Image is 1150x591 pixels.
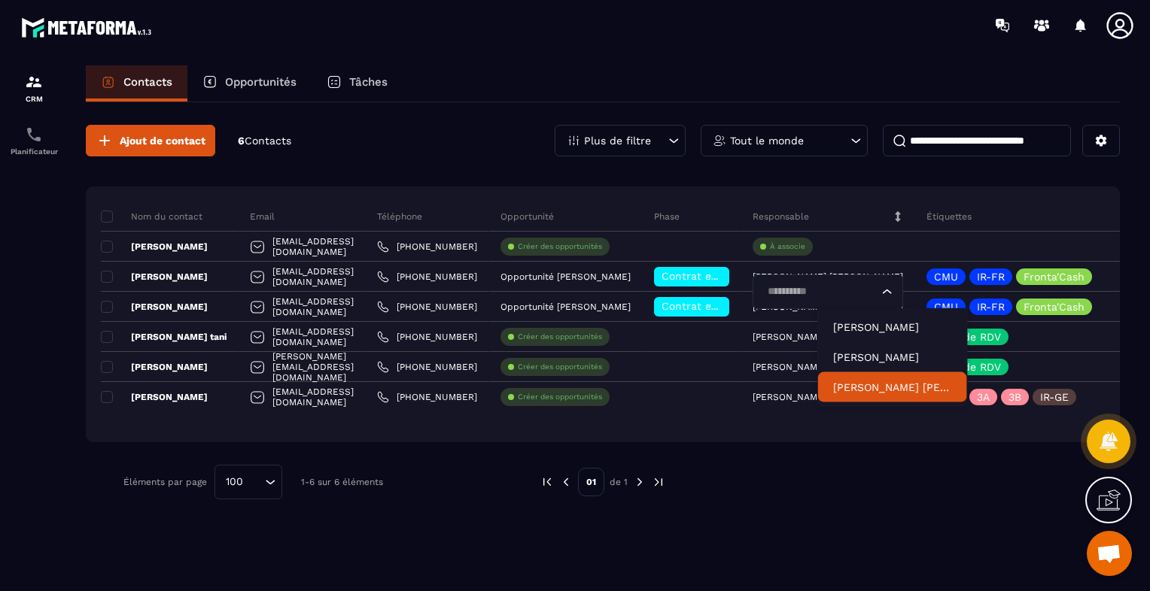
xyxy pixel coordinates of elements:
p: 3A [977,392,990,402]
p: [PERSON_NAME] [101,361,208,373]
p: IR-FR [977,271,1005,282]
p: 01 [578,468,604,496]
img: next [633,475,646,489]
a: Tâches [312,65,403,102]
p: [PERSON_NAME] [101,271,208,283]
p: Opportunité [500,211,554,223]
a: formationformationCRM [4,62,64,114]
p: 3B [1009,392,1021,402]
p: À associe [770,241,805,252]
p: Éléments par page [123,477,207,487]
p: CMU [934,271,958,282]
p: Tâches [349,75,388,89]
div: Search for option [214,465,282,499]
span: Contrat envoyé [662,300,741,312]
p: Fronta'Cash [1024,302,1085,312]
img: formation [25,73,43,91]
p: Téléphone [377,211,422,223]
p: Responsable [753,211,809,223]
a: [PHONE_NUMBER] [377,271,477,283]
p: 6 [238,134,291,148]
p: Opportunités [225,75,297,89]
p: Créer des opportunités [518,241,602,252]
p: Créer des opportunités [518,392,602,402]
button: Ajout de contact [86,125,215,156]
img: scheduler [25,126,43,144]
p: Nom du contact [101,211,202,223]
p: IR-FR [977,302,1005,312]
a: [PHONE_NUMBER] [377,361,477,373]
p: Adrien Cadillon [833,320,952,335]
div: Search for option [753,274,903,309]
img: next [652,475,665,489]
p: [PERSON_NAME] [101,391,208,403]
span: 100 [221,474,248,490]
a: [PHONE_NUMBER] [377,301,477,313]
span: Contrat envoyé [662,270,741,282]
p: Contacts [123,75,172,89]
span: Contacts [245,135,291,147]
p: Créer des opportunités [518,362,602,372]
span: Ajout de contact [120,133,205,148]
a: [PHONE_NUMBER] [377,241,477,253]
p: 1-6 sur 6 éléments [301,477,383,487]
p: Opportunité [PERSON_NAME] [500,302,631,312]
a: Contacts [86,65,187,102]
p: Adeline Couchot Jonczyk [833,380,952,395]
p: Tout le monde [730,135,804,146]
p: [PERSON_NAME] [753,332,826,342]
p: [PERSON_NAME] [101,241,208,253]
p: de 1 [610,476,628,488]
img: prev [559,475,573,489]
p: Étiquettes [926,211,972,223]
img: logo [21,14,157,41]
p: IR-GE [1040,392,1069,402]
div: Ouvrir le chat [1087,531,1132,576]
p: CMU [934,302,958,312]
p: Planificateur [4,147,64,156]
p: Fronta'Cash [1024,271,1085,282]
a: [PHONE_NUMBER] [377,391,477,403]
p: CRM [4,95,64,103]
input: Search for option [762,283,878,300]
p: [PERSON_NAME] [753,392,826,402]
a: Opportunités [187,65,312,102]
img: prev [540,475,554,489]
p: Plus de filtre [584,135,651,146]
p: Créer des opportunités [518,332,602,342]
p: [PERSON_NAME] [101,301,208,313]
input: Search for option [248,474,261,490]
p: Email [250,211,275,223]
p: Phase [654,211,680,223]
a: [PHONE_NUMBER] [377,331,477,343]
p: [PERSON_NAME] tani [101,331,227,343]
p: Opportunité [PERSON_NAME] [500,271,631,282]
p: Adrien C [833,350,952,365]
a: schedulerschedulerPlanificateur [4,114,64,167]
p: [PERSON_NAME] [753,362,826,372]
p: [PERSON_NAME] [PERSON_NAME] [753,271,903,282]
